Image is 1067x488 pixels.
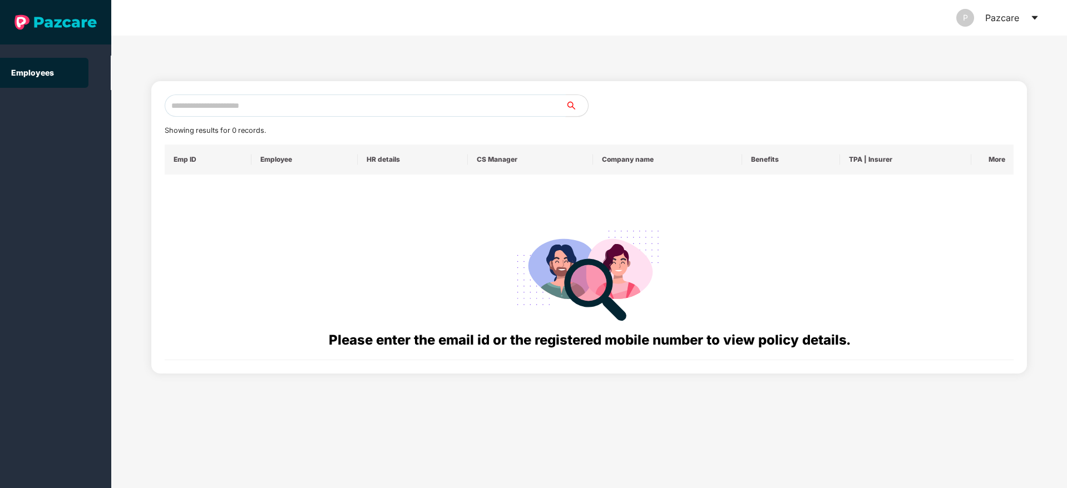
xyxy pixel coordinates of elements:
[468,145,593,175] th: CS Manager
[165,145,252,175] th: Emp ID
[840,145,971,175] th: TPA | Insurer
[593,145,742,175] th: Company name
[509,217,669,330] img: svg+xml;base64,PHN2ZyB4bWxucz0iaHR0cDovL3d3dy53My5vcmcvMjAwMC9zdmciIHdpZHRoPSIyODgiIGhlaWdodD0iMj...
[251,145,358,175] th: Employee
[963,9,968,27] span: P
[11,68,54,77] a: Employees
[565,94,589,117] button: search
[358,145,467,175] th: HR details
[1030,13,1039,22] span: caret-down
[971,145,1014,175] th: More
[742,145,840,175] th: Benefits
[165,126,266,135] span: Showing results for 0 records.
[565,101,588,110] span: search
[329,332,850,348] span: Please enter the email id or the registered mobile number to view policy details.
